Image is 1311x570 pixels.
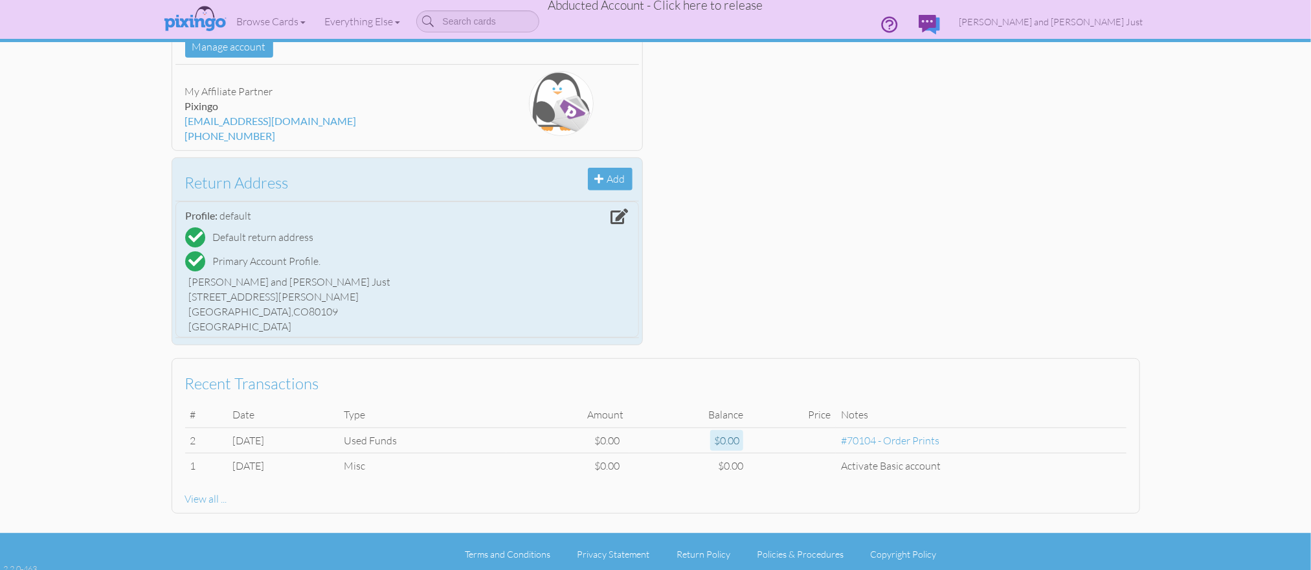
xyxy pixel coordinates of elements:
a: Browse Cards [227,5,315,38]
div: [PHONE_NUMBER] [185,129,475,144]
span: $0.00 [591,455,624,476]
div: Activate Basic account [841,459,1121,473]
td: Misc [339,453,506,479]
div: [EMAIL_ADDRESS][DOMAIN_NAME] [185,114,475,129]
div: [PERSON_NAME] and [PERSON_NAME] Just [189,275,625,290]
a: Return Policy [677,549,730,560]
td: Date [227,402,339,427]
div: [DATE] [232,459,333,473]
td: Type [339,402,506,427]
img: comments.svg [919,15,940,34]
a: Terms and Conditions [465,549,550,560]
div: [GEOGRAPHIC_DATA] [189,319,625,334]
h3: Recent Transactions [185,375,1117,392]
div: #70104 - Order Prints [841,433,1121,448]
span: [PERSON_NAME] and [PERSON_NAME] Just [959,16,1143,27]
span: CO [294,305,309,318]
span: $0.00 [718,459,743,472]
div: View all ... [185,492,1126,507]
td: Balance [629,402,749,427]
div: My Affiliate Partner [185,84,475,99]
a: Everything Else [315,5,410,38]
div: [STREET_ADDRESS][PERSON_NAME] [189,290,625,304]
div: [GEOGRAPHIC_DATA], 80109 [189,304,625,319]
td: Used Funds [339,427,506,453]
td: Amount [506,402,629,427]
td: Notes [836,402,1126,427]
button: Add [588,168,633,190]
div: Primary Account Profile. [213,254,321,269]
img: pixingo logo [161,3,229,36]
img: pixingo-penguin.png [529,71,594,136]
td: 1 [185,453,228,479]
td: 2 [185,427,228,453]
span: $0.00 [710,430,743,451]
a: Copyright Policy [871,549,937,560]
span: default [220,209,252,222]
div: [DATE] [232,433,333,448]
td: # [185,402,228,427]
span: Profile: [186,209,218,222]
div: Pixingo [185,99,475,114]
a: [PERSON_NAME] and [PERSON_NAME] Just [950,5,1153,38]
a: Privacy Statement [577,549,649,560]
span: $0.00 [591,430,624,451]
td: Price [748,402,836,427]
input: Search cards [416,10,539,32]
a: Policies & Procedures [757,549,844,560]
div: Default return address [213,230,314,245]
h3: Return Address [185,174,620,191]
